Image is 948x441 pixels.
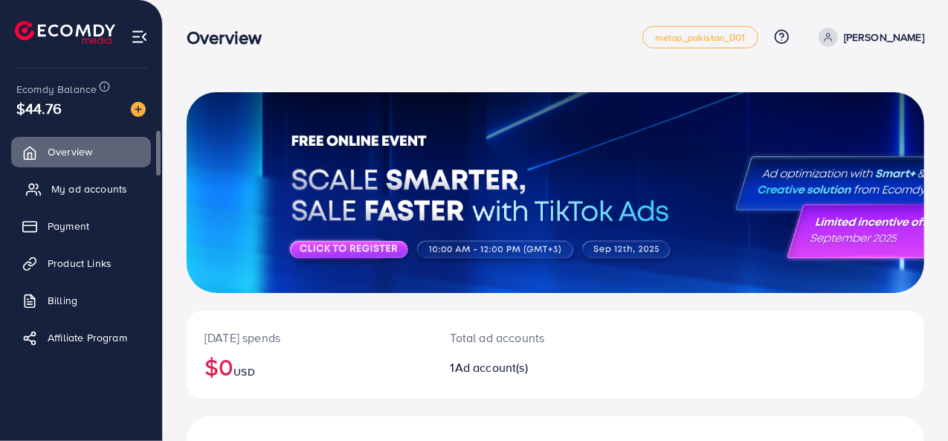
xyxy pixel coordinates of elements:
[11,137,151,167] a: Overview
[11,174,151,204] a: My ad accounts
[204,353,415,381] h2: $0
[16,82,97,97] span: Ecomdy Balance
[15,21,115,44] img: logo
[655,33,746,42] span: metap_pakistan_001
[16,97,62,119] span: $44.76
[48,330,127,345] span: Affiliate Program
[813,28,924,47] a: [PERSON_NAME]
[11,286,151,315] a: Billing
[187,27,274,48] h3: Overview
[11,248,151,278] a: Product Links
[131,102,146,117] img: image
[451,329,599,347] p: Total ad accounts
[204,329,415,347] p: [DATE] spends
[131,28,148,45] img: menu
[11,211,151,241] a: Payment
[451,361,599,375] h2: 1
[48,219,89,234] span: Payment
[642,26,758,48] a: metap_pakistan_001
[233,364,254,379] span: USD
[48,256,112,271] span: Product Links
[51,181,127,196] span: My ad accounts
[455,359,528,376] span: Ad account(s)
[11,323,151,353] a: Affiliate Program
[48,293,77,308] span: Billing
[48,144,92,159] span: Overview
[844,28,924,46] p: [PERSON_NAME]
